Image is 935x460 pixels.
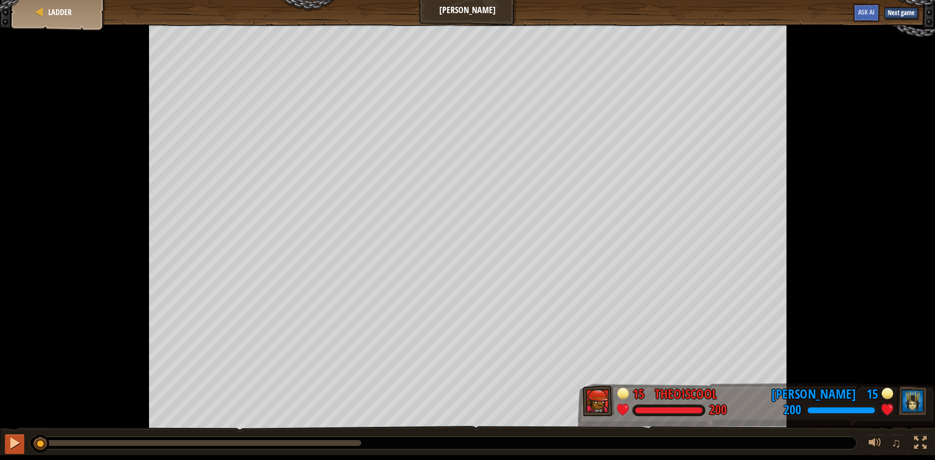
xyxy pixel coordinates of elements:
[892,436,901,450] span: ♫
[709,404,727,417] div: 200
[865,434,885,454] button: Adjust volume
[45,7,72,18] a: Ladder
[853,4,879,22] button: Ask AI
[911,434,930,454] button: Toggle fullscreen
[863,385,878,398] div: 15
[858,7,875,17] span: Ask AI
[784,404,801,417] div: 200
[890,434,906,454] button: ♫
[884,7,918,19] button: Next game
[582,386,614,416] img: thang_avatar_frame.png
[771,385,856,404] div: [PERSON_NAME]
[896,386,928,416] img: thang_avatar_frame.png
[5,434,24,454] button: Ctrl + P: Pause
[48,7,72,18] span: Ladder
[633,385,647,398] div: 15
[654,385,717,404] div: TheoIsCool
